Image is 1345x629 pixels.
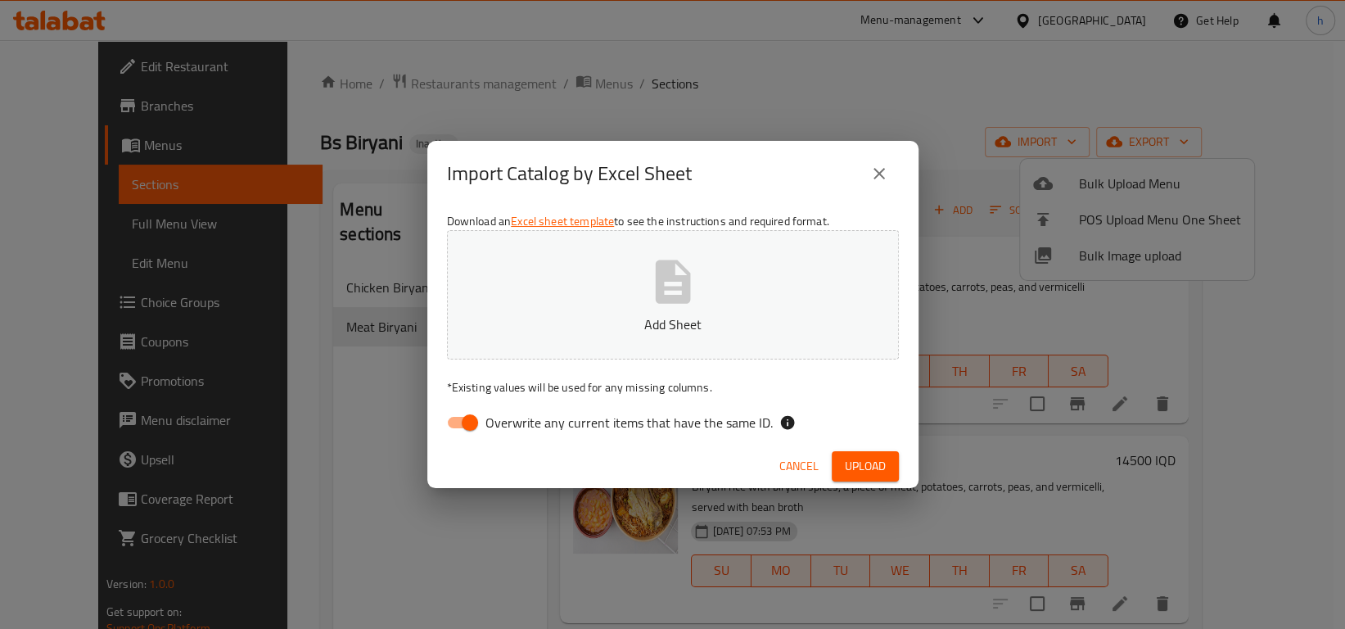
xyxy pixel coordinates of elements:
h2: Import Catalog by Excel Sheet [447,161,692,187]
button: Upload [832,451,899,482]
span: Cancel [779,456,819,477]
p: Add Sheet [472,314,873,334]
p: Existing values will be used for any missing columns. [447,379,899,396]
div: Download an to see the instructions and required format. [427,206,918,444]
button: close [860,154,899,193]
a: Excel sheet template [511,210,614,232]
svg: If the overwrite option isn't selected, then the items that match an existing ID will be ignored ... [779,414,796,431]
span: Overwrite any current items that have the same ID. [485,413,773,432]
button: Add Sheet [447,230,899,360]
span: Upload [845,456,886,477]
button: Cancel [773,451,825,482]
